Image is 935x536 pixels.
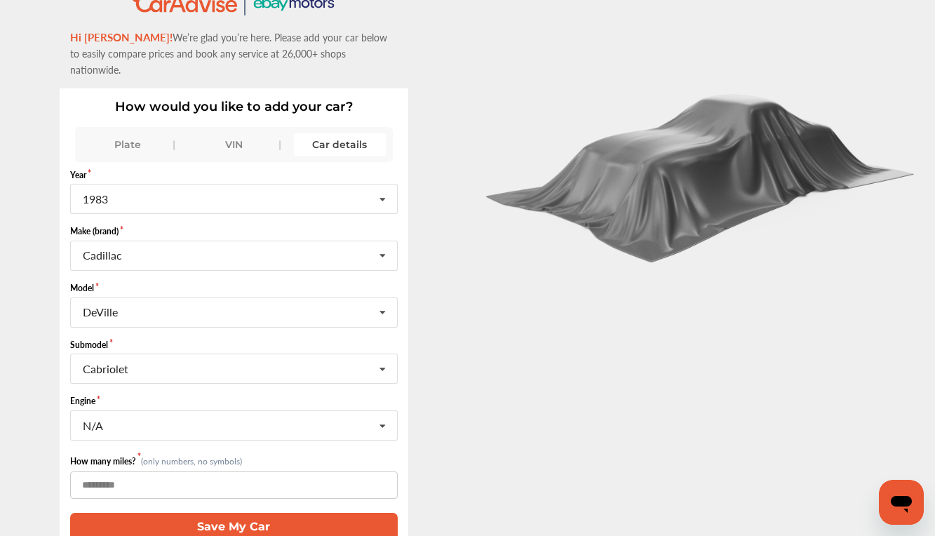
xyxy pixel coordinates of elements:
div: Car details [294,133,386,156]
div: Cabriolet [83,363,128,375]
div: DeVille [83,307,118,318]
label: Make (brand) [70,225,398,237]
label: Model [70,282,398,294]
div: VIN [188,133,280,156]
div: Plate [82,133,174,156]
small: (only numbers, no symbols) [141,455,242,467]
div: Cadillac [83,250,122,261]
div: 1983 [83,194,108,205]
span: We’re glad you’re here. Please add your car below to easily compare prices and book any service a... [70,30,387,76]
img: carCoverBlack.2823a3dccd746e18b3f8.png [477,81,926,263]
p: How would you like to add your car? [70,99,398,114]
label: Submodel [70,339,398,351]
label: Engine [70,395,398,407]
div: N/A [83,420,103,431]
label: Year [70,169,398,181]
iframe: Button to launch messaging window [879,480,924,525]
label: How many miles? [70,455,141,467]
span: Hi [PERSON_NAME]! [70,29,173,44]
